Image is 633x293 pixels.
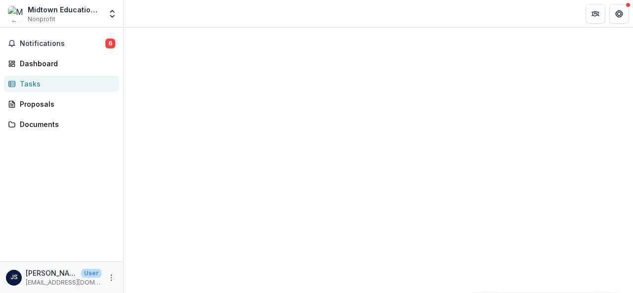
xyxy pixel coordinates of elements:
[586,4,605,24] button: Partners
[28,4,101,15] div: Midtown Educational Foundation
[105,272,117,284] button: More
[26,268,77,278] p: [PERSON_NAME] Super
[26,278,101,287] p: [EMAIL_ADDRESS][DOMAIN_NAME]
[8,6,24,22] img: Midtown Educational Foundation
[20,79,111,89] div: Tasks
[4,96,119,112] a: Proposals
[105,4,119,24] button: Open entity switcher
[4,116,119,132] a: Documents
[10,274,18,281] div: Joel Super
[609,4,629,24] button: Get Help
[4,36,119,51] button: Notifications6
[20,58,111,69] div: Dashboard
[20,99,111,109] div: Proposals
[20,119,111,129] div: Documents
[81,269,101,278] p: User
[4,55,119,72] a: Dashboard
[105,39,115,48] span: 6
[28,15,55,24] span: Nonprofit
[4,76,119,92] a: Tasks
[20,40,105,48] span: Notifications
